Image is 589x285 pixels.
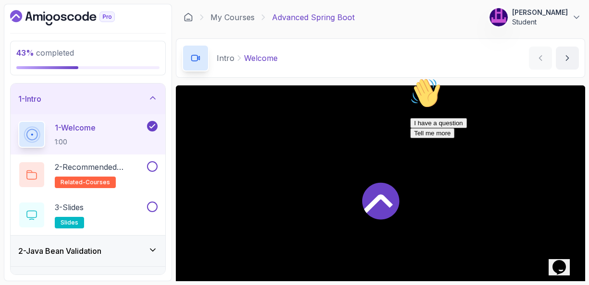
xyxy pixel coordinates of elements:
a: Dashboard [10,10,137,25]
p: 3 - Slides [55,202,84,213]
button: 1-Intro [11,83,165,114]
p: 2 - Recommended Courses [55,161,145,173]
button: next content [556,47,579,70]
button: previous content [529,47,552,70]
span: 43 % [16,48,34,58]
p: Intro [217,52,234,64]
p: Student [512,17,568,27]
p: 1 - Welcome [55,122,96,133]
p: Welcome [244,52,278,64]
button: 2-Java Bean Validation [11,236,165,266]
span: slides [61,219,78,226]
img: :wave: [4,4,35,35]
a: Dashboard [184,12,193,22]
p: [PERSON_NAME] [512,8,568,17]
img: user profile image [490,8,508,26]
p: Advanced Spring Boot [272,12,355,23]
span: completed [16,48,74,58]
button: user profile image[PERSON_NAME]Student [489,8,581,27]
button: 3-Slidesslides [18,202,158,228]
a: My Courses [210,12,255,23]
button: Tell me more [4,54,48,64]
p: 1:00 [55,137,96,147]
iframe: chat widget [549,247,579,275]
span: related-courses [61,178,110,186]
div: 👋Hi! How can we help?I have a questionTell me more [4,4,177,64]
iframe: chat widget [406,74,579,242]
h3: 2 - Java Bean Validation [18,245,101,257]
button: 1-Welcome1:00 [18,121,158,148]
button: I have a question [4,44,61,54]
button: 2-Recommended Coursesrelated-courses [18,161,158,188]
span: Hi! How can we help? [4,29,95,36]
h3: 1 - Intro [18,93,41,105]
